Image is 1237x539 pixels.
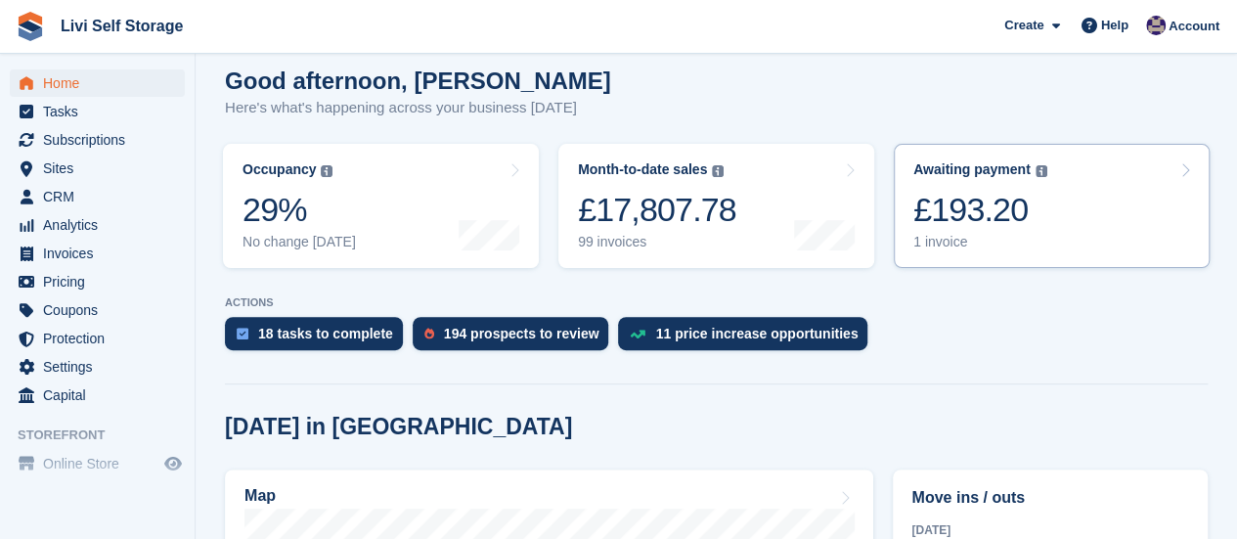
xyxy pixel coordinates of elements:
a: 18 tasks to complete [225,317,413,360]
a: menu [10,183,185,210]
p: Here's what's happening across your business [DATE] [225,97,611,119]
div: 11 price increase opportunities [655,326,858,341]
div: 99 invoices [578,234,736,250]
span: Coupons [43,296,160,324]
a: menu [10,126,185,154]
a: menu [10,240,185,267]
a: 194 prospects to review [413,317,619,360]
span: Invoices [43,240,160,267]
a: menu [10,382,185,409]
span: Protection [43,325,160,352]
span: Create [1004,16,1043,35]
div: £193.20 [913,190,1047,230]
span: Account [1169,17,1219,36]
img: icon-info-grey-7440780725fd019a000dd9b08b2336e03edf1995a4989e88bcd33f0948082b44.svg [1036,165,1047,177]
p: ACTIONS [225,296,1208,309]
a: Occupancy 29% No change [DATE] [223,144,539,268]
span: Analytics [43,211,160,239]
div: [DATE] [911,521,1189,539]
h2: Move ins / outs [911,486,1189,510]
span: CRM [43,183,160,210]
div: No change [DATE] [243,234,356,250]
span: Subscriptions [43,126,160,154]
div: Occupancy [243,161,316,178]
span: Tasks [43,98,160,125]
a: menu [10,98,185,125]
span: Help [1101,16,1128,35]
h2: Map [244,487,276,505]
div: 18 tasks to complete [258,326,393,341]
a: menu [10,69,185,97]
img: icon-info-grey-7440780725fd019a000dd9b08b2336e03edf1995a4989e88bcd33f0948082b44.svg [712,165,724,177]
a: Preview store [161,452,185,475]
div: Month-to-date sales [578,161,707,178]
span: Pricing [43,268,160,295]
a: menu [10,155,185,182]
img: task-75834270c22a3079a89374b754ae025e5fb1db73e45f91037f5363f120a921f8.svg [237,328,248,339]
img: prospect-51fa495bee0391a8d652442698ab0144808aea92771e9ea1ae160a38d050c398.svg [424,328,434,339]
a: menu [10,325,185,352]
a: Awaiting payment £193.20 1 invoice [894,144,1210,268]
h2: [DATE] in [GEOGRAPHIC_DATA] [225,414,572,440]
img: icon-info-grey-7440780725fd019a000dd9b08b2336e03edf1995a4989e88bcd33f0948082b44.svg [321,165,332,177]
span: Online Store [43,450,160,477]
div: 1 invoice [913,234,1047,250]
a: menu [10,450,185,477]
img: price_increase_opportunities-93ffe204e8149a01c8c9dc8f82e8f89637d9d84a8eef4429ea346261dce0b2c0.svg [630,330,645,338]
a: menu [10,353,185,381]
span: Capital [43,382,160,409]
span: Home [43,69,160,97]
span: Settings [43,353,160,381]
a: menu [10,296,185,324]
div: 29% [243,190,356,230]
a: Month-to-date sales £17,807.78 99 invoices [558,144,874,268]
div: £17,807.78 [578,190,736,230]
div: Awaiting payment [913,161,1031,178]
a: menu [10,268,185,295]
span: Storefront [18,426,195,445]
div: 194 prospects to review [444,326,599,341]
a: menu [10,211,185,239]
a: 11 price increase opportunities [618,317,877,360]
a: Livi Self Storage [53,10,191,42]
span: Sites [43,155,160,182]
img: stora-icon-8386f47178a22dfd0bd8f6a31ec36ba5ce8667c1dd55bd0f319d3a0aa187defe.svg [16,12,45,41]
h1: Good afternoon, [PERSON_NAME] [225,67,611,94]
img: Jim [1146,16,1166,35]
